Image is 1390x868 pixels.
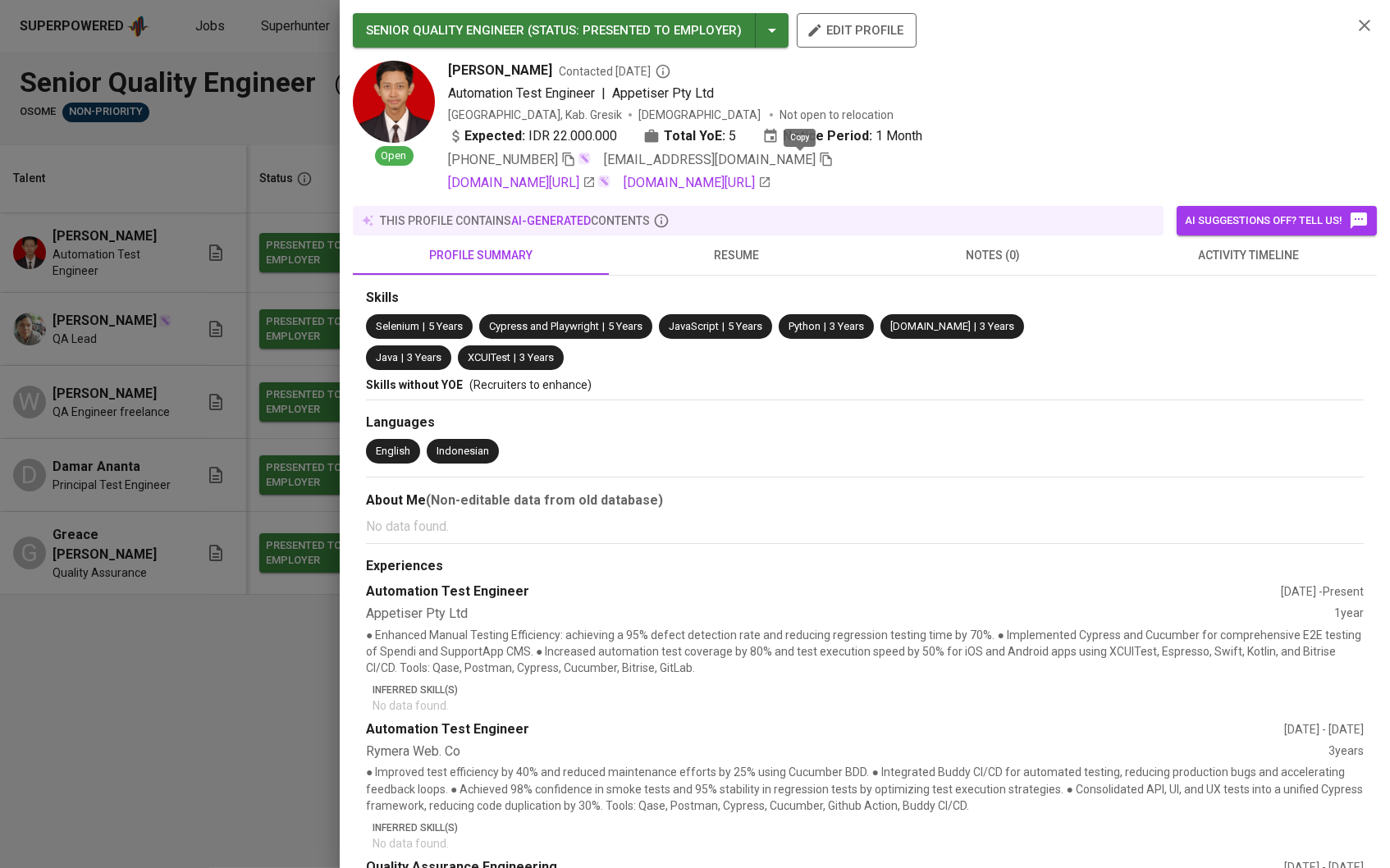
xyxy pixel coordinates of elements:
span: Appetiser Pty Ltd [612,85,714,101]
span: JavaScript [669,320,719,332]
div: Appetiser Pty Ltd [366,605,1334,624]
span: Skills without YOE [366,378,463,391]
span: AI suggestions off? Tell us! [1185,211,1369,231]
span: | [401,350,404,366]
img: magic_wand.svg [578,152,591,165]
span: Java [376,351,398,363]
span: resume [619,245,855,266]
b: Expected: [464,126,525,146]
span: [PERSON_NAME] [448,61,552,80]
p: No data found. [373,835,1364,852]
span: | [602,319,605,335]
div: [DATE] - [DATE] [1284,721,1364,738]
b: Total YoE: [664,126,725,146]
div: Skills [366,289,1364,308]
span: Contacted [DATE] [559,63,671,80]
span: | [824,319,826,335]
span: 5 Years [428,320,463,332]
b: (Non-editable data from old database) [426,492,663,508]
span: Open [375,148,414,164]
span: 3 Years [519,351,554,363]
div: Automation Test Engineer [366,720,1284,739]
button: SENIOR QUALITY ENGINEER (STATUS: Presented to Employer) [353,13,789,48]
span: [DOMAIN_NAME] [890,320,971,332]
span: SENIOR QUALITY ENGINEER [366,23,524,38]
p: this profile contains contents [380,212,650,229]
span: | [514,350,516,366]
span: profile summary [363,245,599,266]
div: [GEOGRAPHIC_DATA], Kab. Gresik [448,107,622,123]
p: Inferred Skill(s) [373,683,1364,697]
span: 3 Years [407,351,441,363]
img: magic_wand.svg [597,175,610,188]
p: ● Improved test efficiency by 40% and reduced maintenance efforts by 25% using Cucumber BDD. ● In... [366,764,1364,813]
p: Not open to relocation [780,107,894,123]
span: | [974,319,976,335]
div: Indonesian [437,444,489,459]
button: edit profile [797,13,917,48]
span: Automation Test Engineer [448,85,595,101]
p: ● Enhanced Manual Testing Efficiency: achieving a 95% defect detection rate and reducing regressi... [366,627,1364,676]
span: [DEMOGRAPHIC_DATA] [638,107,763,123]
p: Inferred Skill(s) [373,820,1364,835]
div: Rymera Web. Co [366,742,1328,761]
p: No data found. [366,517,1364,537]
div: 1 Month [762,126,922,146]
img: 1d4984655c83ac4687263bc2ac2f2d31.jpg [353,61,435,143]
span: activity timeline [1131,245,1367,266]
span: | [423,319,425,335]
div: English [376,444,410,459]
div: Languages [366,413,1364,432]
button: AI suggestions off? Tell us! [1177,206,1377,235]
span: [EMAIL_ADDRESS][DOMAIN_NAME] [604,152,816,167]
p: No data found. [373,697,1364,714]
b: Notice Period: [783,126,872,146]
span: 5 Years [728,320,762,332]
div: About Me [366,491,1364,510]
span: 3 Years [830,320,864,332]
div: 1 year [1334,605,1364,624]
span: (Recruiters to enhance) [469,378,592,391]
span: notes (0) [875,245,1111,266]
span: XCUITest [468,351,510,363]
span: [PHONE_NUMBER] [448,152,558,167]
a: edit profile [797,23,917,36]
span: Selenium [376,320,419,332]
span: edit profile [810,20,903,41]
span: 5 Years [608,320,642,332]
span: 5 [729,126,736,146]
div: IDR 22.000.000 [448,126,617,146]
div: Experiences [366,557,1364,576]
span: 3 Years [980,320,1014,332]
span: | [722,319,725,335]
a: [DOMAIN_NAME][URL] [624,173,771,193]
div: 3 years [1328,742,1364,761]
div: Automation Test Engineer [366,582,1281,601]
span: | [601,84,606,103]
svg: By Batam recruiter [655,63,671,80]
a: [DOMAIN_NAME][URL] [448,173,596,193]
span: AI-generated [511,214,591,227]
span: ( STATUS : Presented to Employer ) [528,23,742,38]
span: Python [789,320,821,332]
span: Cypress and Playwright [489,320,599,332]
div: [DATE] - Present [1281,583,1364,600]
